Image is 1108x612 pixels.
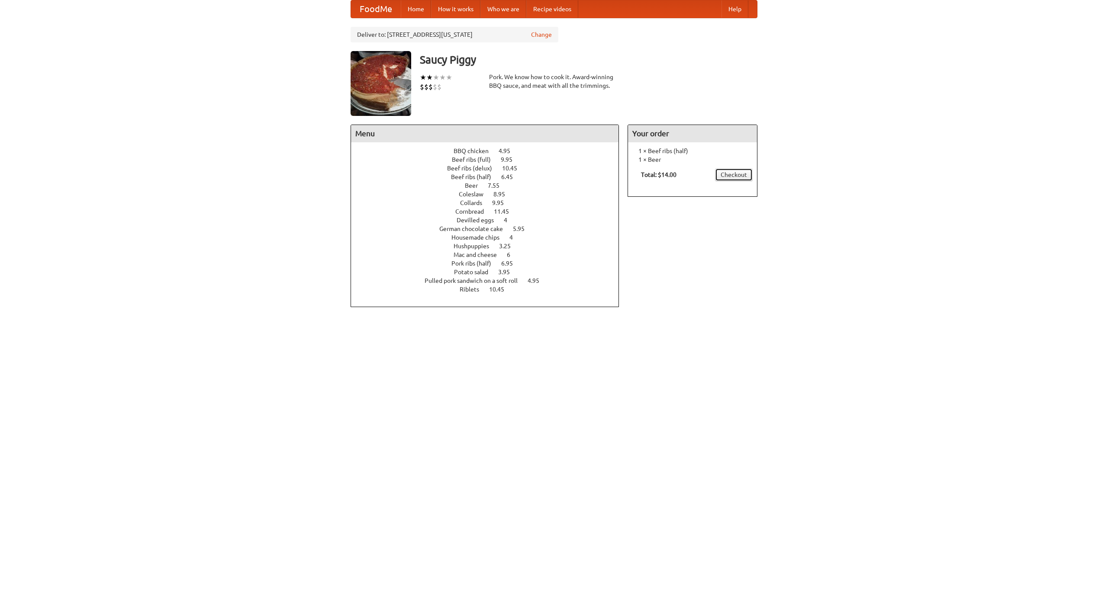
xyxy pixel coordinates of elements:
span: 11.45 [494,208,518,215]
a: German chocolate cake 5.95 [439,225,541,232]
span: 8.95 [493,191,514,198]
a: Housemade chips 4 [451,234,529,241]
a: Beef ribs (half) 6.45 [451,173,529,180]
img: angular.jpg [351,51,411,116]
span: 5.95 [513,225,533,232]
span: Collards [460,199,491,206]
a: Pulled pork sandwich on a soft roll 4.95 [425,277,555,284]
li: $ [437,82,441,92]
span: 9.95 [501,156,521,163]
span: 4 [509,234,522,241]
a: Help [721,0,748,18]
li: 1 × Beer [632,155,753,164]
li: 1 × Beef ribs (half) [632,147,753,155]
a: Checkout [715,168,753,181]
span: Mac and cheese [454,251,506,258]
span: Coleslaw [459,191,492,198]
span: 6 [507,251,519,258]
a: Change [531,30,552,39]
div: Deliver to: [STREET_ADDRESS][US_STATE] [351,27,558,42]
a: How it works [431,0,480,18]
span: 7.55 [488,182,508,189]
a: BBQ chicken 4.95 [454,147,526,154]
a: Beef ribs (delux) 10.45 [447,165,533,172]
a: Riblets 10.45 [460,286,520,293]
span: 3.95 [498,269,519,276]
a: Cornbread 11.45 [455,208,525,215]
span: Pork ribs (half) [451,260,500,267]
span: 4 [504,217,516,224]
span: Potato salad [454,269,497,276]
span: Hushpuppies [454,243,498,250]
span: 3.25 [499,243,519,250]
span: Riblets [460,286,488,293]
h4: Menu [351,125,618,142]
span: Beef ribs (delux) [447,165,501,172]
li: ★ [426,73,433,82]
li: ★ [446,73,452,82]
span: 6.45 [501,173,522,180]
h4: Your order [628,125,757,142]
a: Mac and cheese 6 [454,251,526,258]
a: Beer 7.55 [465,182,515,189]
a: Pork ribs (half) 6.95 [451,260,529,267]
span: BBQ chicken [454,147,497,154]
span: Housemade chips [451,234,508,241]
a: Coleslaw 8.95 [459,191,521,198]
a: FoodMe [351,0,401,18]
a: Collards 9.95 [460,199,520,206]
li: $ [420,82,424,92]
span: German chocolate cake [439,225,512,232]
span: 9.95 [492,199,512,206]
span: 6.95 [501,260,522,267]
span: Devilled eggs [457,217,502,224]
li: ★ [433,73,439,82]
li: ★ [420,73,426,82]
a: Beef ribs (full) 9.95 [452,156,528,163]
a: Recipe videos [526,0,578,18]
a: Devilled eggs 4 [457,217,523,224]
span: Cornbread [455,208,493,215]
a: Who we are [480,0,526,18]
li: ★ [439,73,446,82]
h3: Saucy Piggy [420,51,757,68]
li: $ [428,82,433,92]
li: $ [424,82,428,92]
li: $ [433,82,437,92]
a: Hushpuppies 3.25 [454,243,527,250]
a: Home [401,0,431,18]
span: Beer [465,182,486,189]
b: Total: $14.00 [641,171,676,178]
span: 10.45 [489,286,513,293]
div: Pork. We know how to cook it. Award-winning BBQ sauce, and meat with all the trimmings. [489,73,619,90]
span: Pulled pork sandwich on a soft roll [425,277,526,284]
span: 4.95 [528,277,548,284]
span: Beef ribs (full) [452,156,499,163]
a: Potato salad 3.95 [454,269,526,276]
span: 10.45 [502,165,526,172]
span: 4.95 [499,147,519,154]
span: Beef ribs (half) [451,173,500,180]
